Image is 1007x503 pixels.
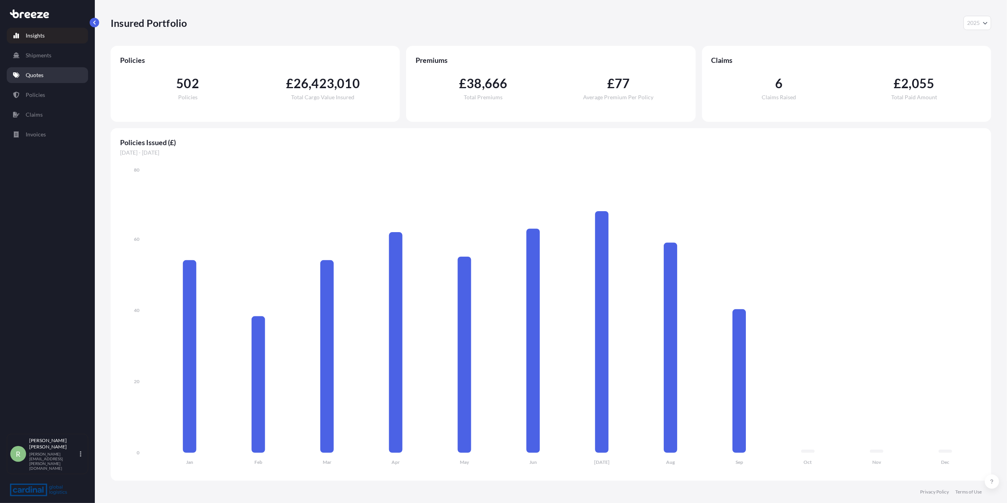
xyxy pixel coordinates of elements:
tspan: Apr [392,460,400,465]
tspan: Oct [804,460,812,465]
a: Claims [7,107,88,123]
a: Terms of Use [955,489,982,495]
span: [DATE] - [DATE] [120,149,982,157]
a: Insights [7,28,88,43]
tspan: Jan [186,460,193,465]
span: 38 [467,77,482,90]
span: 010 [337,77,360,90]
tspan: Sep [736,460,743,465]
tspan: Feb [254,460,262,465]
p: Insured Portfolio [111,17,187,29]
span: 77 [615,77,630,90]
tspan: May [460,460,469,465]
span: Policies [120,55,390,65]
img: organization-logo [10,484,67,496]
a: Invoices [7,127,88,142]
span: 502 [176,77,199,90]
tspan: 60 [134,236,139,242]
a: Policies [7,87,88,103]
a: Quotes [7,67,88,83]
tspan: Nov [872,460,881,465]
p: Policies [26,91,45,99]
span: Policies Issued (£) [120,138,982,147]
span: 6 [775,77,783,90]
p: [PERSON_NAME][EMAIL_ADDRESS][PERSON_NAME][DOMAIN_NAME] [29,452,78,471]
span: Policies [178,95,198,100]
span: Total Cargo Value Insured [291,95,354,100]
span: Average Premium Per Policy [583,95,654,100]
span: £ [286,77,294,90]
span: 055 [912,77,935,90]
span: , [309,77,311,90]
span: Total Paid Amount [891,95,937,100]
span: £ [607,77,615,90]
tspan: Mar [323,460,331,465]
p: Invoices [26,130,46,138]
span: R [16,450,21,458]
button: Year Selector [964,16,991,30]
a: Privacy Policy [920,489,949,495]
span: Claims Raised [762,95,796,100]
span: Premiums [416,55,686,65]
a: Shipments [7,47,88,63]
span: £ [459,77,467,90]
span: , [482,77,485,90]
span: 2 [902,77,909,90]
p: Claims [26,111,43,119]
span: , [909,77,912,90]
span: 2025 [967,19,980,27]
span: Total Premiums [464,95,503,100]
p: Quotes [26,71,43,79]
tspan: Dec [941,460,950,465]
span: 26 [294,77,309,90]
tspan: Jun [529,460,537,465]
tspan: 20 [134,378,139,384]
span: 666 [485,77,508,90]
tspan: 0 [137,450,139,456]
span: £ [894,77,901,90]
span: , [334,77,337,90]
tspan: [DATE] [594,460,610,465]
tspan: Aug [666,460,675,465]
span: 423 [311,77,334,90]
tspan: 40 [134,307,139,313]
span: Claims [711,55,982,65]
p: Insights [26,32,45,40]
tspan: 80 [134,167,139,173]
p: [PERSON_NAME] [PERSON_NAME] [29,437,78,450]
p: Shipments [26,51,51,59]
